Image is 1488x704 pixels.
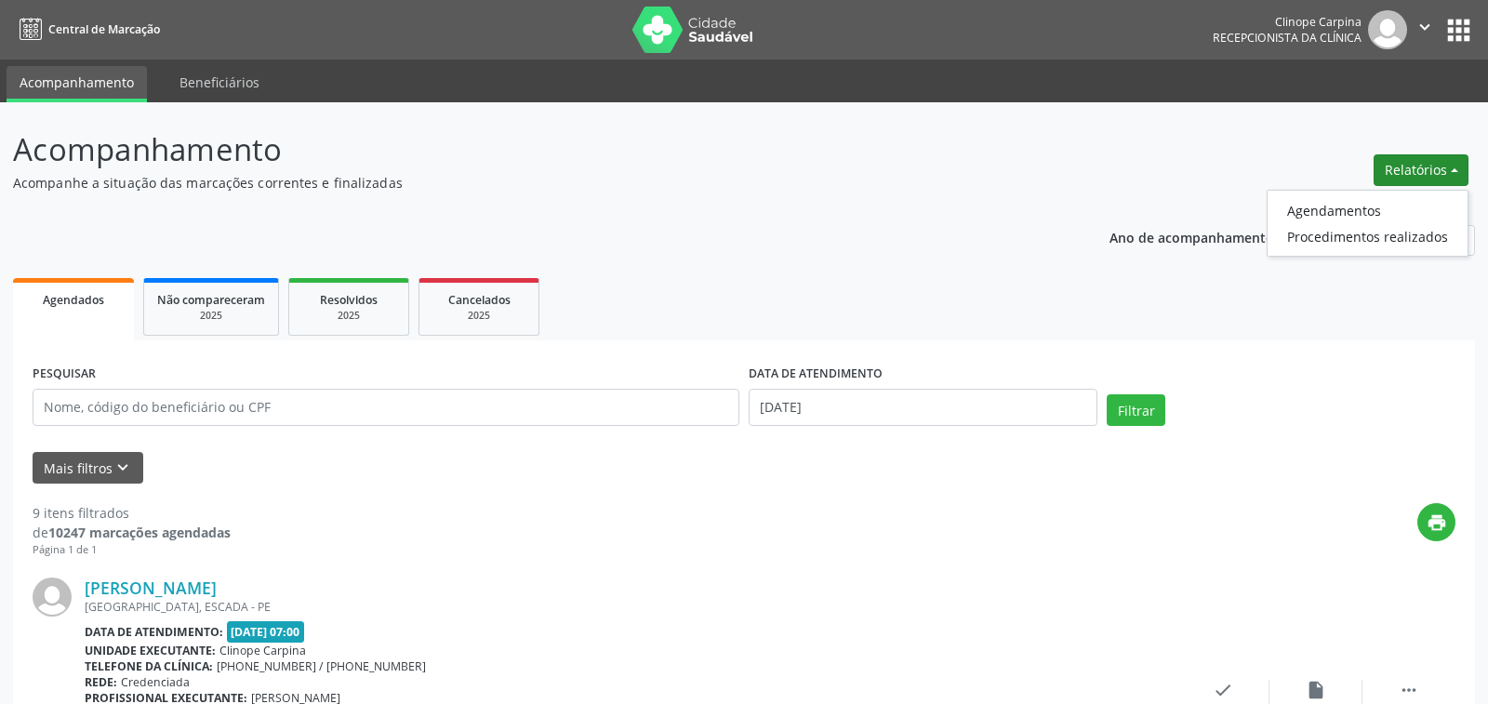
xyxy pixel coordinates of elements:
a: Agendamentos [1268,197,1468,223]
span: Credenciada [121,674,190,690]
b: Rede: [85,674,117,690]
strong: 10247 marcações agendadas [48,524,231,541]
span: Recepcionista da clínica [1213,30,1362,46]
ul: Relatórios [1267,190,1468,257]
span: Central de Marcação [48,21,160,37]
div: [GEOGRAPHIC_DATA], ESCADA - PE [85,599,1176,615]
span: Cancelados [448,292,511,308]
span: Clinope Carpina [219,643,306,658]
i: keyboard_arrow_down [113,458,133,478]
div: Clinope Carpina [1213,14,1362,30]
b: Unidade executante: [85,643,216,658]
button: print [1417,503,1455,541]
b: Telefone da clínica: [85,658,213,674]
i: print [1427,512,1447,533]
div: 2025 [432,309,525,323]
div: de [33,523,231,542]
button: Mais filtroskeyboard_arrow_down [33,452,143,485]
a: Procedimentos realizados [1268,223,1468,249]
a: Beneficiários [166,66,272,99]
div: 2025 [302,309,395,323]
b: Data de atendimento: [85,624,223,640]
div: 9 itens filtrados [33,503,231,523]
a: Acompanhamento [7,66,147,102]
span: Agendados [43,292,104,308]
input: Nome, código do beneficiário ou CPF [33,389,739,426]
span: Não compareceram [157,292,265,308]
button: Filtrar [1107,394,1165,426]
button:  [1407,10,1442,49]
div: Página 1 de 1 [33,542,231,558]
i:  [1399,680,1419,700]
p: Ano de acompanhamento [1109,225,1274,248]
a: Central de Marcação [13,14,160,45]
i: check [1213,680,1233,700]
span: [DATE] 07:00 [227,621,305,643]
div: 2025 [157,309,265,323]
button: Relatórios [1374,154,1468,186]
i: insert_drive_file [1306,680,1326,700]
label: DATA DE ATENDIMENTO [749,360,883,389]
img: img [33,578,72,617]
p: Acompanhe a situação das marcações correntes e finalizadas [13,173,1036,193]
img: img [1368,10,1407,49]
button: apps [1442,14,1475,46]
input: Selecione um intervalo [749,389,1097,426]
p: Acompanhamento [13,126,1036,173]
span: [PHONE_NUMBER] / [PHONE_NUMBER] [217,658,426,674]
a: [PERSON_NAME] [85,578,217,598]
label: PESQUISAR [33,360,96,389]
span: Resolvidos [320,292,378,308]
i:  [1415,17,1435,37]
